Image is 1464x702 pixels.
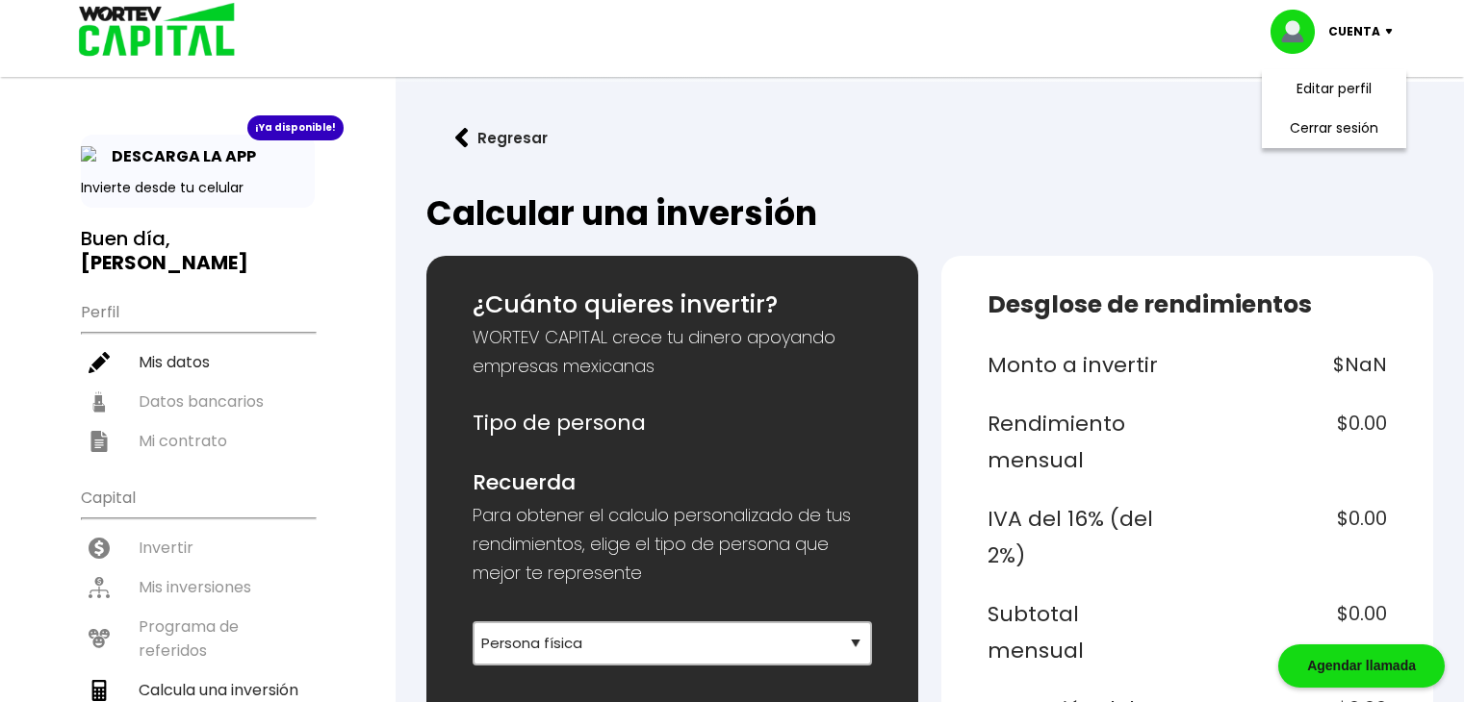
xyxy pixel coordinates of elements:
h6: Monto a invertir [988,347,1180,384]
img: calculadora-icon.17d418c4.svg [89,680,110,701]
img: editar-icon.952d3147.svg [89,352,110,373]
p: Para obtener el calculo personalizado de tus rendimientos, elige el tipo de persona que mejor te ... [473,501,872,588]
img: app-icon [81,146,102,167]
button: Regresar [426,113,577,163]
ul: Perfil [81,290,315,461]
img: flecha izquierda [455,128,469,148]
p: WORTEV CAPITAL crece tu dinero apoyando empresas mexicanas [473,323,872,381]
div: Agendar llamada [1278,644,1445,688]
a: flecha izquierdaRegresar [426,113,1433,163]
div: ¡Ya disponible! [247,115,344,140]
h6: IVA del 16% (del 2%) [988,501,1180,573]
h6: Recuerda [473,464,872,501]
h3: Buen día, [81,227,315,275]
h5: ¿Cuánto quieres invertir? [473,287,872,323]
h6: Subtotal mensual [988,596,1180,668]
a: Mis datos [81,342,315,382]
h2: Calcular una inversión [426,194,1433,233]
p: DESCARGA LA APP [102,144,256,168]
h6: $0.00 [1194,406,1387,478]
h6: Rendimiento mensual [988,406,1180,478]
h6: Tipo de persona [473,405,872,441]
p: Invierte desde tu celular [81,178,315,198]
h6: $0.00 [1194,596,1387,668]
p: Cuenta [1328,17,1380,46]
b: [PERSON_NAME] [81,249,248,276]
h6: $NaN [1194,347,1387,384]
li: Cerrar sesión [1257,109,1411,148]
h6: $0.00 [1194,501,1387,573]
img: profile-image [1271,10,1328,54]
h5: Desglose de rendimientos [988,287,1387,323]
a: Editar perfil [1297,79,1372,99]
img: icon-down [1380,29,1406,35]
